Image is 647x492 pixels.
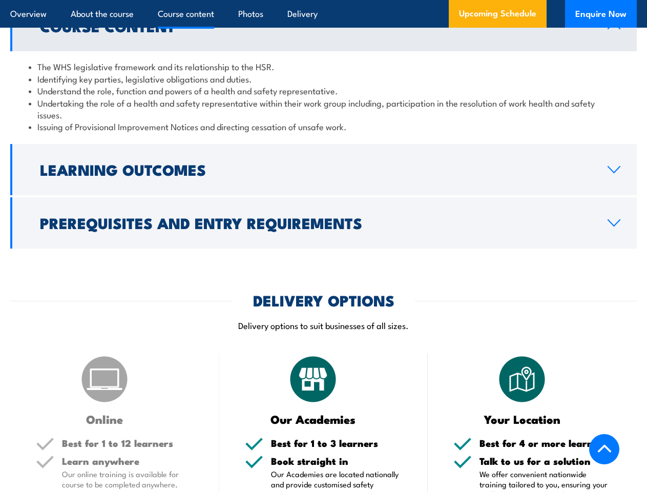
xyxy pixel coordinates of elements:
li: The WHS legislative framework and its relationship to the HSR. [29,60,618,72]
li: Issuing of Provisional Improvement Notices and directing cessation of unsafe work. [29,120,618,132]
h2: Prerequisites and Entry Requirements [40,216,591,229]
a: Prerequisites and Entry Requirements [10,197,637,249]
h2: Course Content [40,19,591,32]
h2: Learning Outcomes [40,162,591,176]
p: Delivery options to suit businesses of all sizes. [10,319,637,331]
h5: Best for 1 to 3 learners [271,438,403,448]
h5: Learn anywhere [62,456,194,466]
li: Undertaking the role of a health and safety representative within their work group including, par... [29,97,618,121]
li: Understand the role, function and powers of a health and safety representative. [29,85,618,96]
a: Learning Outcomes [10,144,637,195]
li: Identifying key parties, legislative obligations and duties. [29,73,618,85]
h3: Your Location [453,413,591,425]
h5: Talk to us for a solution [479,456,611,466]
h3: Our Academies [245,413,382,425]
h3: Online [36,413,173,425]
p: Our online training is available for course to be completed anywhere. [62,469,194,489]
h5: Best for 4 or more learners [479,438,611,448]
h5: Book straight in [271,456,403,466]
h2: DELIVERY OPTIONS [253,293,394,306]
h5: Best for 1 to 12 learners [62,438,194,448]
